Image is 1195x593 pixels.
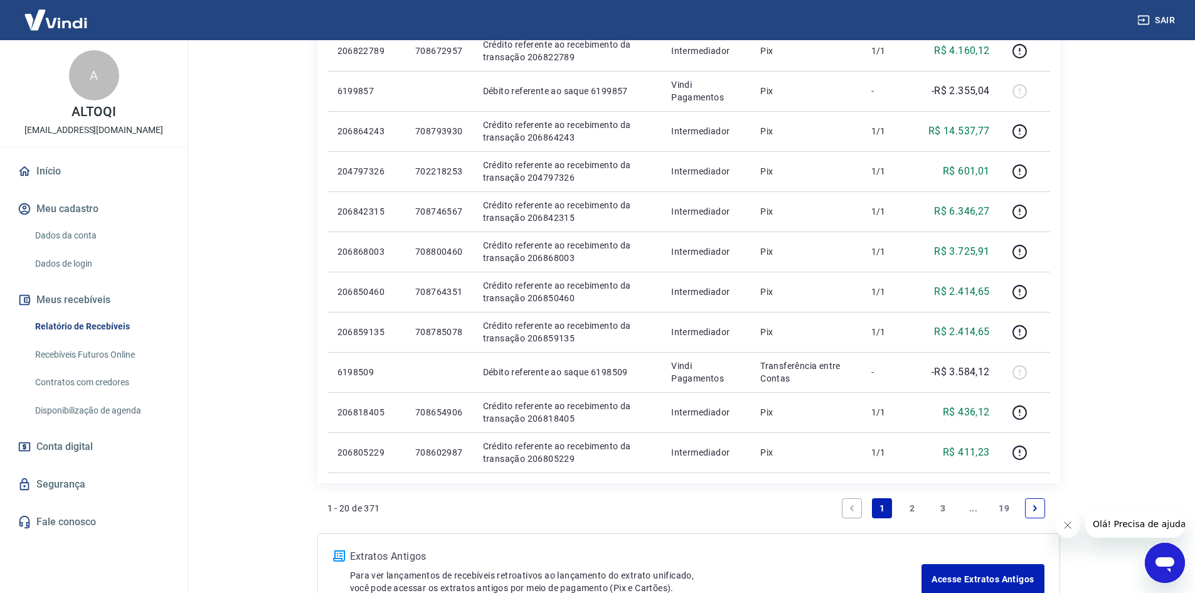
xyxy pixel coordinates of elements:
p: - [871,85,908,97]
iframe: Mensagem da empresa [1085,510,1185,538]
p: Pix [760,165,851,178]
p: R$ 4.160,12 [934,43,989,58]
button: Meus recebíveis [15,286,173,314]
p: Intermediador [671,406,740,419]
p: Crédito referente ao recebimento da transação 206859135 [483,319,652,345]
p: Pix [760,85,851,97]
p: R$ 411,23 [943,445,990,460]
span: Olá! Precisa de ajuda? [8,9,105,19]
p: 204797326 [337,165,395,178]
a: Page 2 [903,498,923,518]
p: 206842315 [337,205,395,218]
ul: Pagination [837,493,1050,523]
p: - [871,366,908,378]
p: 1/1 [871,245,908,258]
p: 708654906 [415,406,463,419]
p: 708785078 [415,326,463,338]
p: 1/1 [871,406,908,419]
a: Dados de login [30,251,173,277]
p: Pix [760,326,851,338]
p: ALTOQI [72,105,117,119]
a: Disponibilização de agenda [30,398,173,424]
a: Next page [1025,498,1045,518]
p: 1/1 [871,326,908,338]
img: ícone [333,550,345,562]
p: 1/1 [871,205,908,218]
p: R$ 2.414,65 [934,284,989,299]
p: 708793930 [415,125,463,137]
a: Page 3 [933,498,953,518]
p: 206868003 [337,245,395,258]
p: Vindi Pagamentos [671,360,740,385]
a: Início [15,158,173,185]
p: 1/1 [871,165,908,178]
a: Page 1 is your current page [872,498,892,518]
a: Recebíveis Futuros Online [30,342,173,368]
p: R$ 14.537,77 [928,124,990,139]
p: -R$ 3.584,12 [932,365,990,380]
a: Segurança [15,471,173,498]
p: 708672957 [415,45,463,57]
p: 206850460 [337,286,395,298]
p: Crédito referente ao recebimento da transação 206818405 [483,400,652,425]
iframe: Fechar mensagem [1055,513,1080,538]
button: Sair [1135,9,1180,32]
p: Transferência entre Contas [760,360,851,385]
p: Pix [760,286,851,298]
a: Contratos com credores [30,370,173,395]
img: Vindi [15,1,97,39]
button: Meu cadastro [15,195,173,223]
p: Pix [760,205,851,218]
a: Dados da conta [30,223,173,248]
a: Fale conosco [15,508,173,536]
p: Crédito referente ao recebimento da transação 206864243 [483,119,652,144]
p: 206822789 [337,45,395,57]
p: 708602987 [415,446,463,459]
p: 6199857 [337,85,395,97]
p: Intermediador [671,125,740,137]
p: 206818405 [337,406,395,419]
p: 1/1 [871,286,908,298]
a: Page 19 [994,498,1014,518]
p: Vindi Pagamentos [671,78,740,104]
p: Intermediador [671,286,740,298]
p: Intermediador [671,245,740,258]
p: Pix [760,45,851,57]
a: Relatório de Recebíveis [30,314,173,339]
p: R$ 6.346,27 [934,204,989,219]
p: Extratos Antigos [350,549,922,564]
p: Pix [760,406,851,419]
p: Crédito referente ao recebimento da transação 206842315 [483,199,652,224]
p: 1/1 [871,125,908,137]
p: Intermediador [671,446,740,459]
div: A [69,50,119,100]
p: 708764351 [415,286,463,298]
p: Crédito referente ao recebimento da transação 206822789 [483,38,652,63]
a: Conta digital [15,433,173,461]
p: R$ 436,12 [943,405,990,420]
p: Débito referente ao saque 6199857 [483,85,652,97]
p: 708746567 [415,205,463,218]
p: Crédito referente ao recebimento da transação 206850460 [483,279,652,304]
p: Pix [760,446,851,459]
a: Previous page [842,498,862,518]
p: R$ 601,01 [943,164,990,179]
p: 1 - 20 de 371 [327,502,380,515]
p: 206864243 [337,125,395,137]
a: Jump forward [964,498,984,518]
p: 206859135 [337,326,395,338]
p: 702218253 [415,165,463,178]
p: Pix [760,245,851,258]
p: Crédito referente ao recebimento da transação 204797326 [483,159,652,184]
p: Crédito referente ao recebimento da transação 206805229 [483,440,652,465]
p: 708800460 [415,245,463,258]
p: Intermediador [671,326,740,338]
p: Intermediador [671,165,740,178]
span: Conta digital [36,438,93,456]
p: Crédito referente ao recebimento da transação 206868003 [483,239,652,264]
p: 1/1 [871,45,908,57]
p: R$ 2.414,65 [934,324,989,339]
p: 1/1 [871,446,908,459]
iframe: Botão para abrir a janela de mensagens [1145,543,1185,583]
p: [EMAIL_ADDRESS][DOMAIN_NAME] [24,124,163,137]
